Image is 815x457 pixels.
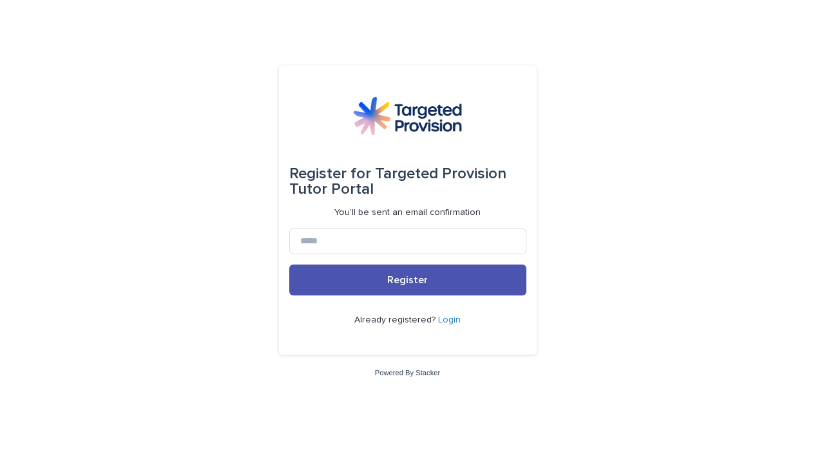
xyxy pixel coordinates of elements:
div: Targeted Provision Tutor Portal [289,156,526,207]
p: You'll be sent an email confirmation [334,207,481,218]
span: Register [387,275,428,285]
img: M5nRWzHhSzIhMunXDL62 [353,97,461,135]
button: Register [289,265,526,295]
span: Register for [289,166,371,182]
a: Login [438,315,461,324]
span: Already registered? [354,315,438,324]
a: Powered By Stacker [375,369,440,377]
